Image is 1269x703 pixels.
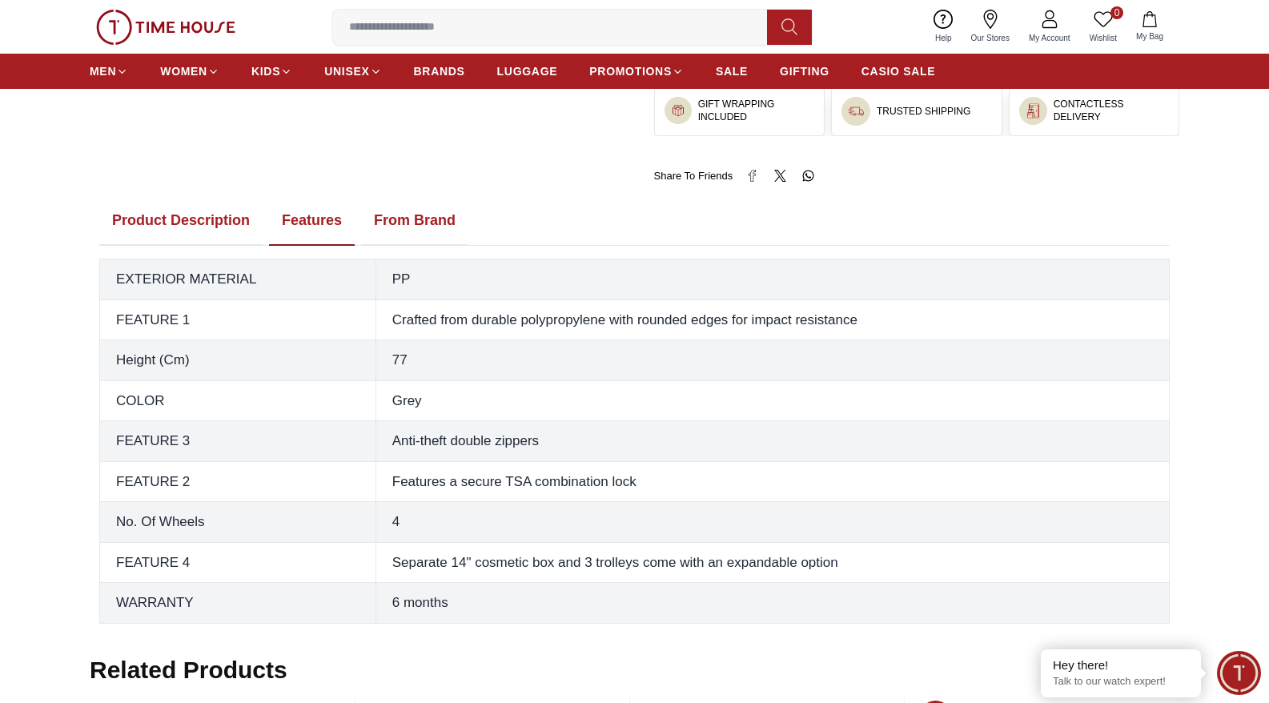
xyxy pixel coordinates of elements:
[375,502,1169,543] td: 4
[671,103,685,118] img: ...
[1130,30,1170,42] span: My Bag
[375,542,1169,583] td: Separate 14" cosmetic box and 3 trolleys come with an expandable option
[877,105,970,118] h3: TRUSTED SHIPPING
[1110,6,1123,19] span: 0
[780,63,829,79] span: GIFTING
[1126,8,1173,46] button: My Bag
[375,583,1169,624] td: 6 months
[375,421,1169,462] td: Anti-theft double zippers
[497,63,558,79] span: LUGGAGE
[1026,103,1041,119] img: ...
[251,63,280,79] span: KIDS
[375,340,1169,381] td: 77
[100,380,376,421] th: COLOR
[929,32,958,44] span: Help
[99,196,263,246] button: Product Description
[324,57,381,86] a: UNISEX
[375,259,1169,300] td: PP
[1022,32,1077,44] span: My Account
[324,63,369,79] span: UNISEX
[375,299,1169,340] td: Crafted from durable polypropylene with rounded edges for impact resistance
[100,583,376,624] th: WARRANTY
[926,6,962,47] a: Help
[698,98,814,123] h3: GIFT WRAPPING INCLUDED
[100,542,376,583] th: FEATURE 4
[1083,32,1123,44] span: Wishlist
[100,461,376,502] th: FEATURE 2
[414,57,465,86] a: BRANDS
[780,57,829,86] a: GIFTING
[654,168,733,184] span: Share To Friends
[251,57,292,86] a: KIDS
[589,63,672,79] span: PROMOTIONS
[848,103,864,119] img: ...
[90,656,287,685] h2: Related Products
[100,421,376,462] th: FEATURE 3
[90,63,116,79] span: MEN
[269,196,355,246] button: Features
[965,32,1016,44] span: Our Stores
[100,299,376,340] th: FEATURE 1
[160,63,207,79] span: WOMEN
[1080,6,1126,47] a: 0Wishlist
[90,57,128,86] a: MEN
[716,57,748,86] a: SALE
[1053,657,1189,673] div: Hey there!
[414,63,465,79] span: BRANDS
[861,57,936,86] a: CASIO SALE
[100,340,376,381] th: Height (Cm)
[160,57,219,86] a: WOMEN
[100,259,376,300] th: EXTERIOR MATERIAL
[1217,651,1261,695] div: Chat Widget
[361,196,468,246] button: From Brand
[962,6,1019,47] a: Our Stores
[96,10,235,45] img: ...
[375,461,1169,502] td: Features a secure TSA combination lock
[1054,98,1169,123] h3: CONTACTLESS DELIVERY
[1053,675,1189,689] p: Talk to our watch expert!
[497,57,558,86] a: LUGGAGE
[716,63,748,79] span: SALE
[861,63,936,79] span: CASIO SALE
[589,57,684,86] a: PROMOTIONS
[100,502,376,543] th: No. Of Wheels
[375,380,1169,421] td: Grey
